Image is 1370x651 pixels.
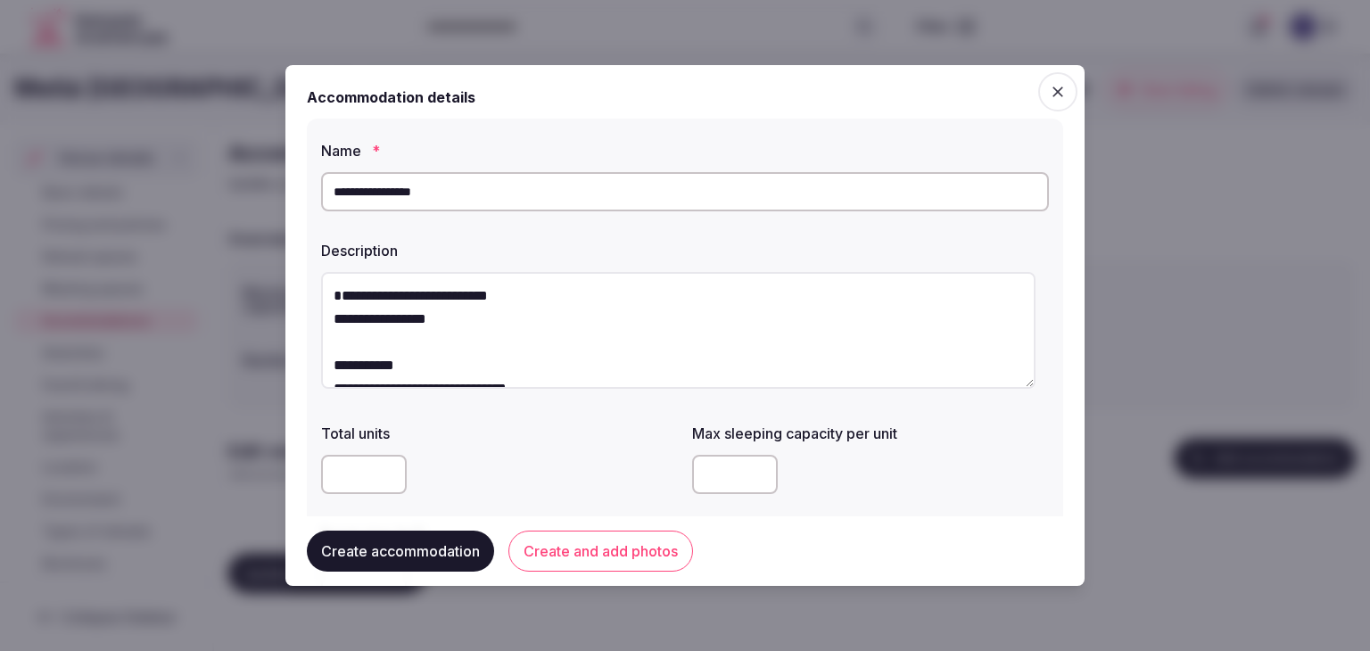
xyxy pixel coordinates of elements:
button: Create and add photos [508,531,693,572]
label: Max sleeping capacity per unit [692,426,1049,441]
label: Description [321,243,1049,258]
button: Create accommodation [307,531,494,572]
label: Name [321,144,1049,158]
label: Total units [321,426,678,441]
h2: Accommodation details [307,87,475,108]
